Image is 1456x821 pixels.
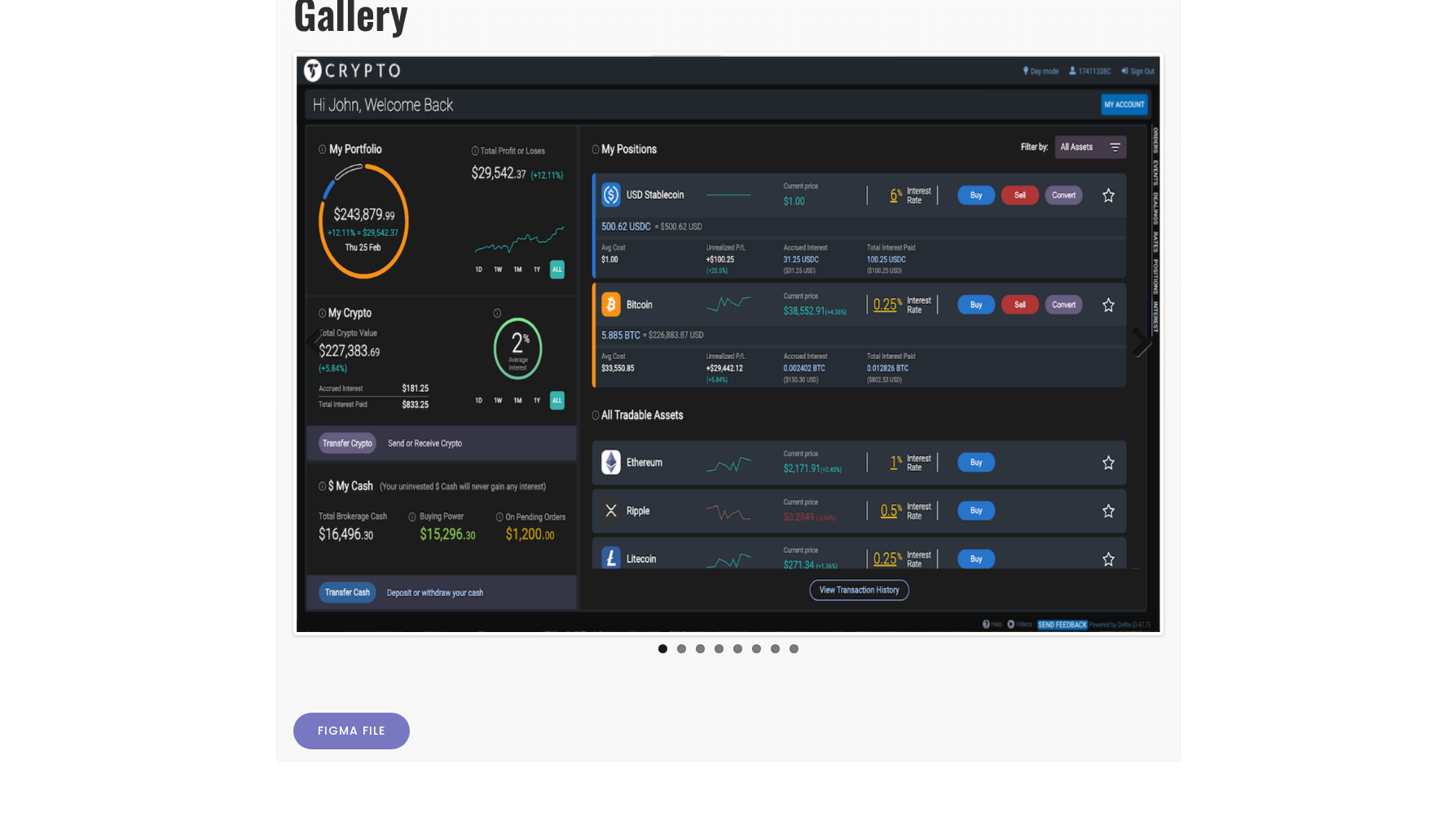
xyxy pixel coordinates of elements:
[715,644,724,653] a: 4
[790,644,798,653] a: 8
[771,644,780,653] a: 7
[658,644,667,653] a: 1
[733,644,742,653] a: 5
[677,644,686,653] a: 2
[293,713,410,749] a: Figma File
[297,55,1160,632] img: 8
[1119,327,1152,360] a: Next
[305,327,337,360] a: Previous
[752,644,761,653] a: 6
[696,644,705,653] a: 3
